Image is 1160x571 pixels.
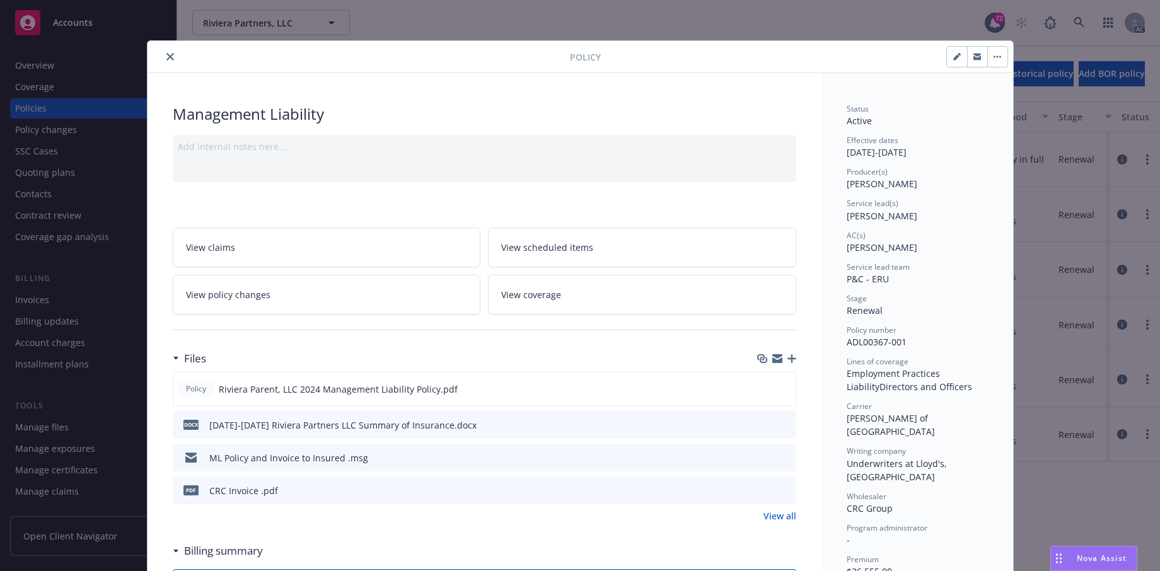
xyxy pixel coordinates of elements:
[209,484,278,497] div: CRC Invoice .pdf
[780,418,791,432] button: preview file
[779,383,791,396] button: preview file
[186,241,235,254] span: View claims
[501,241,593,254] span: View scheduled items
[847,293,867,304] span: Stage
[847,135,898,146] span: Effective dates
[183,485,199,495] span: pdf
[570,50,601,64] span: Policy
[847,178,917,190] span: [PERSON_NAME]
[879,381,972,393] span: Directors and Officers
[163,49,178,64] button: close
[847,103,869,114] span: Status
[847,336,907,348] span: ADL00367-001
[847,210,917,222] span: [PERSON_NAME]
[847,230,866,241] span: AC(s)
[760,451,770,464] button: download file
[780,484,791,497] button: preview file
[183,383,209,395] span: Policy
[847,554,879,565] span: Premium
[847,401,872,412] span: Carrier
[501,288,561,301] span: View coverage
[173,228,481,267] a: View claims
[847,458,949,483] span: Underwriters at Lloyd's, [GEOGRAPHIC_DATA]
[178,140,791,153] div: Add internal notes here...
[1051,546,1067,570] div: Drag to move
[847,135,988,159] div: [DATE] - [DATE]
[173,103,796,125] div: Management Liability
[184,350,206,367] h3: Files
[173,543,263,559] div: Billing summary
[847,491,886,502] span: Wholesaler
[173,350,206,367] div: Files
[488,228,796,267] a: View scheduled items
[780,451,791,464] button: preview file
[173,275,481,314] a: View policy changes
[847,325,896,335] span: Policy number
[763,509,796,522] a: View all
[847,367,942,393] span: Employment Practices Liability
[760,484,770,497] button: download file
[847,241,917,253] span: [PERSON_NAME]
[847,534,850,546] span: -
[847,412,935,437] span: [PERSON_NAME] of [GEOGRAPHIC_DATA]
[847,502,893,514] span: CRC Group
[847,446,906,456] span: Writing company
[847,522,927,533] span: Program administrator
[847,166,888,177] span: Producer(s)
[184,543,263,559] h3: Billing summary
[847,115,872,127] span: Active
[209,451,368,464] div: ML Policy and Invoice to Insured .msg
[183,420,199,429] span: docx
[1050,546,1137,571] button: Nova Assist
[847,198,898,209] span: Service lead(s)
[847,273,889,285] span: P&C - ERU
[847,262,910,272] span: Service lead team
[186,288,270,301] span: View policy changes
[488,275,796,314] a: View coverage
[759,383,769,396] button: download file
[847,304,883,316] span: Renewal
[219,383,458,396] span: Riviera Parent, LLC 2024 Management Liability Policy.pdf
[1077,553,1127,563] span: Nova Assist
[760,418,770,432] button: download file
[847,356,908,367] span: Lines of coverage
[209,418,477,432] div: [DATE]-[DATE] Riviera Partners LLC Summary of Insurance.docx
